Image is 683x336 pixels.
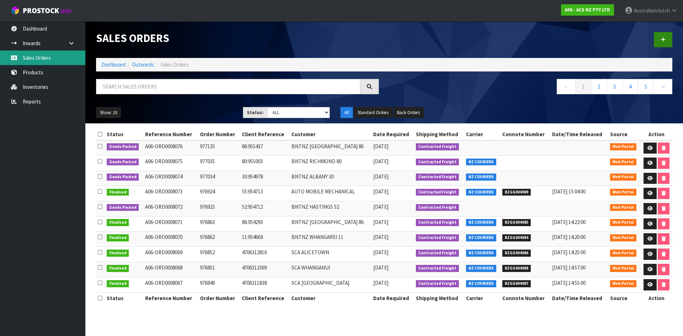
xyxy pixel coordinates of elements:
[198,216,240,231] td: 976863
[591,79,607,94] a: 2
[132,61,154,68] a: Outwards
[373,188,388,195] span: [DATE]
[552,219,586,225] span: [DATE] 14:22:00
[240,277,290,293] td: 4706311838
[373,279,388,286] span: [DATE]
[105,293,144,304] th: Status
[240,231,290,247] td: 11:954669
[198,171,240,186] td: 977034
[502,189,531,196] span: BZGG004089
[550,129,608,140] th: Date/Time Released
[575,79,591,94] a: 1
[550,293,608,304] th: Date/Time Released
[23,6,59,15] span: ProStock
[416,143,459,150] span: Contracted Freight
[552,264,586,271] span: [DATE] 14:57:00
[143,156,198,171] td: A06-ORD0008075
[466,250,496,257] span: NZ COURIERS
[610,265,636,272] span: Web Portal
[290,201,371,217] td: BNTNZ HASTINGS 52
[610,280,636,287] span: Web Portal
[416,234,459,241] span: Contracted Freight
[60,8,72,15] small: WMS
[247,110,264,116] strong: Status:
[107,204,139,211] span: Goods Packed
[373,158,388,165] span: [DATE]
[290,262,371,277] td: SCA WHANGANUI
[290,247,371,262] td: SCA ALICETOWN
[160,61,189,68] span: Sales Orders
[416,159,459,166] span: Contracted Freight
[240,156,290,171] td: 80:955003
[464,129,501,140] th: Carrier
[198,262,240,277] td: 976851
[416,250,459,257] span: Contracted Freight
[11,6,20,15] img: cube-alt.png
[354,107,392,118] button: Standard Orders
[107,265,129,272] span: Finalised
[290,156,371,171] td: BNTNZ RICHMOND 80
[466,280,496,287] span: NZ COURIERS
[340,107,353,118] button: All
[240,140,290,156] td: 86:955437
[416,174,459,181] span: Contracted Freight
[608,129,640,140] th: Source
[105,129,144,140] th: Status
[373,143,388,150] span: [DATE]
[414,129,464,140] th: Shipping Method
[143,277,198,293] td: A06-ORD0008067
[96,32,379,44] h1: Sales Orders
[143,216,198,231] td: A06-ORD0008071
[143,186,198,201] td: A06-ORD0008073
[610,174,636,181] span: Web Portal
[240,186,290,201] td: 55:954713
[373,219,388,225] span: [DATE]
[416,189,459,196] span: Contracted Freight
[466,219,496,226] span: NZ COURIERS
[290,171,371,186] td: BNTNZ ALBANY 30
[290,277,371,293] td: SCA [GEOGRAPHIC_DATA]
[622,79,638,94] a: 4
[607,79,623,94] a: 3
[610,143,636,150] span: Web Portal
[198,186,240,201] td: 976924
[290,140,371,156] td: BNTNZ [GEOGRAPHIC_DATA] 86
[501,129,550,140] th: Connote Number
[240,247,290,262] td: 4706312816
[96,107,121,118] button: Show: 10
[290,129,371,140] th: Customer
[198,293,240,304] th: Order Number
[198,156,240,171] td: 977035
[143,262,198,277] td: A06-ORD0008068
[290,293,371,304] th: Customer
[502,280,531,287] span: BZGG004087
[198,231,240,247] td: 976862
[393,107,424,118] button: Back Orders
[373,173,388,180] span: [DATE]
[466,265,496,272] span: NZ COURIERS
[240,216,290,231] td: 86:954293
[466,234,496,241] span: NZ COURIERS
[552,234,586,240] span: [DATE] 14:20:00
[240,201,290,217] td: 52:954712
[240,262,290,277] td: 4706312369
[107,159,139,166] span: Goods Packed
[373,234,388,240] span: [DATE]
[414,293,464,304] th: Shipping Method
[107,234,129,241] span: Finalised
[466,159,496,166] span: NZ COURIERS
[373,249,388,256] span: [DATE]
[653,79,672,94] a: →
[634,7,670,14] span: Australianclutch
[416,280,459,287] span: Contracted Freight
[198,247,240,262] td: 976852
[107,280,129,287] span: Finalised
[143,201,198,217] td: A06-ORD0008072
[640,293,672,304] th: Action
[502,250,531,257] span: BZGG004086
[107,174,139,181] span: Goods Packed
[557,79,576,94] a: ←
[373,203,388,210] span: [DATE]
[143,129,198,140] th: Reference Number
[198,201,240,217] td: 976923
